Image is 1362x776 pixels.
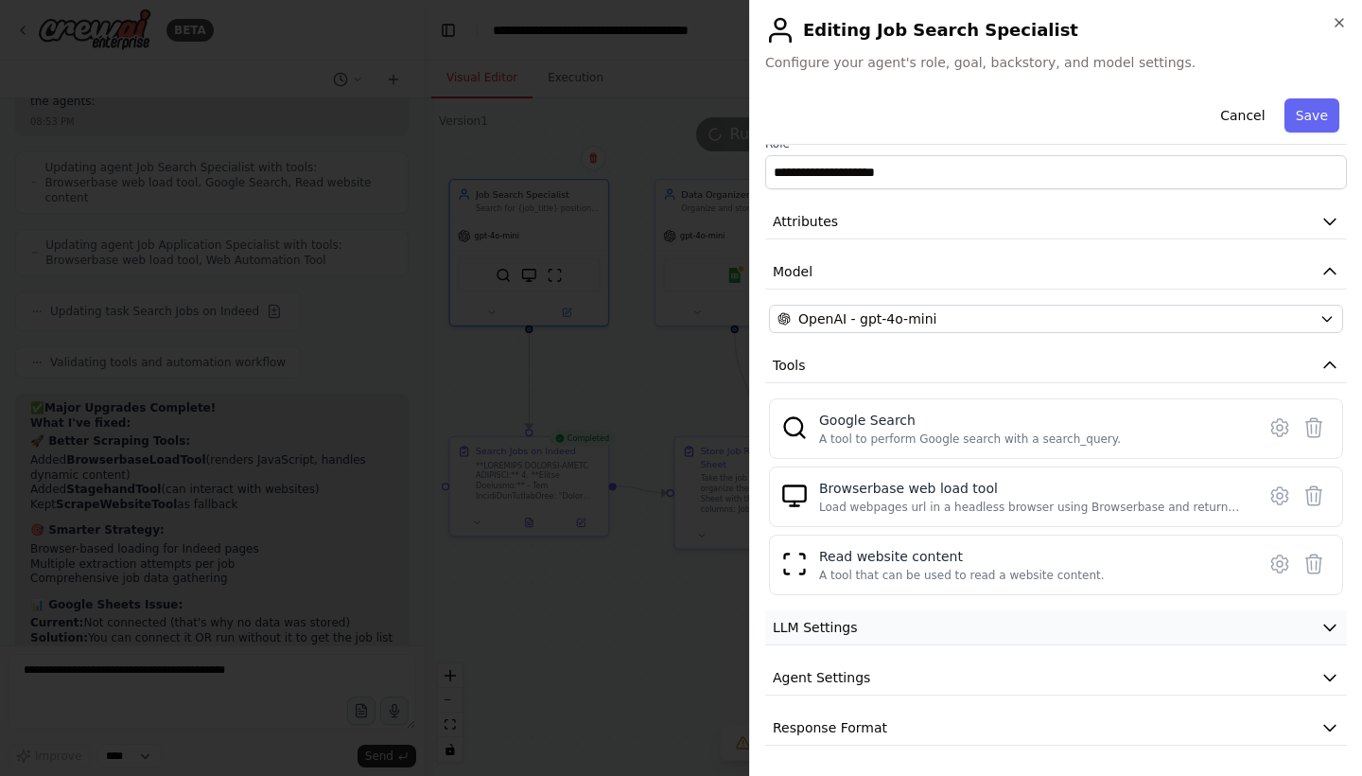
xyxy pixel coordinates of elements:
span: Configure your agent's role, goal, backstory, and model settings. [765,53,1347,72]
button: Delete tool [1297,479,1331,513]
img: BrowserbaseLoadTool [781,483,808,509]
button: Delete tool [1297,411,1331,445]
span: Response Format [773,718,887,737]
button: Configure tool [1263,547,1297,581]
div: A tool to perform Google search with a search_query. [819,432,1121,447]
div: A tool that can be used to read a website content. [819,568,1105,583]
div: Google Search [819,411,1121,430]
button: Response Format [765,711,1347,746]
img: ScrapeWebsiteTool [781,551,808,577]
button: Agent Settings [765,661,1347,696]
button: Attributes [765,204,1347,239]
span: Attributes [773,212,838,231]
button: LLM Settings [765,610,1347,645]
button: Configure tool [1263,479,1297,513]
button: Save [1284,98,1339,132]
button: Configure tool [1263,411,1297,445]
img: SerplyWebSearchTool [781,414,808,441]
button: Tools [765,348,1347,383]
span: Tools [773,356,806,375]
button: OpenAI - gpt-4o-mini [769,305,1343,333]
button: Cancel [1209,98,1276,132]
h2: Editing Job Search Specialist [765,15,1347,45]
div: Browserbase web load tool [819,479,1244,498]
span: LLM Settings [773,618,858,637]
button: Delete tool [1297,547,1331,581]
div: Read website content [819,547,1105,566]
span: Model [773,262,812,281]
span: Agent Settings [773,668,870,687]
button: Model [765,255,1347,290]
div: Load webpages url in a headless browser using Browserbase and return the contents [819,500,1244,515]
span: OpenAI - gpt-4o-mini [798,309,936,328]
